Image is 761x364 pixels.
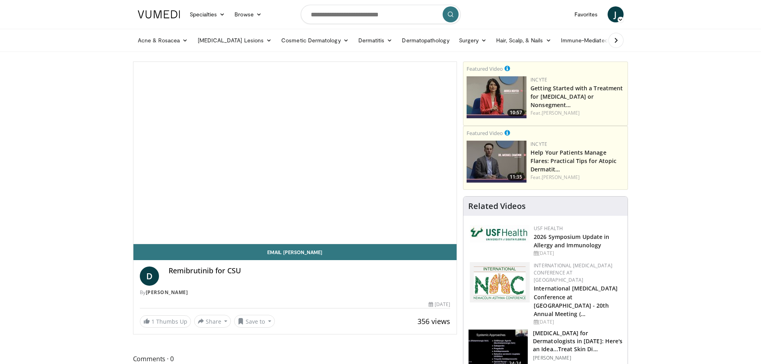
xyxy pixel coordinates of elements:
[133,354,457,364] span: Comments 0
[491,32,556,48] a: Hair, Scalp, & Nails
[570,6,603,22] a: Favorites
[301,5,461,24] input: Search topics, interventions
[534,284,618,317] a: International [MEDICAL_DATA] Conference at [GEOGRAPHIC_DATA] - 20th Annual Meeting (…
[138,10,180,18] img: VuMedi Logo
[467,65,503,72] small: Featured Video
[531,141,547,147] a: Incyte
[467,76,527,118] img: e02a99de-beb8-4d69-a8cb-018b1ffb8f0c.png.150x105_q85_crop-smart_upscale.jpg
[354,32,397,48] a: Dermatitis
[468,201,526,211] h4: Related Videos
[467,76,527,118] a: 10:57
[151,318,155,325] span: 1
[133,32,193,48] a: Acne & Rosacea
[467,141,527,183] a: 11:35
[230,6,266,22] a: Browse
[140,267,159,286] a: D
[140,289,451,296] div: By
[417,316,450,326] span: 356 views
[146,289,188,296] a: [PERSON_NAME]
[185,6,230,22] a: Specialties
[534,233,609,249] a: 2026 Symposium Update in Allergy and Immunology
[534,318,621,326] div: [DATE]
[169,267,451,275] h4: Remibrutinib for CSU
[534,225,563,232] a: USF Health
[234,315,275,328] button: Save to
[467,129,503,137] small: Featured Video
[470,225,530,243] img: 6ba8804a-8538-4002-95e7-a8f8012d4a11.png.150x105_q85_autocrop_double_scale_upscale_version-0.2.jpg
[533,329,623,353] h3: [MEDICAL_DATA] for Dermatologists in [DATE]: Here's an Idea...Treat Skin Di…
[193,32,277,48] a: [MEDICAL_DATA] Lesions
[133,62,457,244] video-js: Video Player
[534,250,621,257] div: [DATE]
[194,315,231,328] button: Share
[533,355,623,361] p: [PERSON_NAME]
[531,174,624,181] div: Feat.
[556,32,621,48] a: Immune-Mediated
[276,32,353,48] a: Cosmetic Dermatology
[531,84,623,109] a: Getting Started with a Treatment for [MEDICAL_DATA] or Nonsegment…
[397,32,454,48] a: Dermatopathology
[507,173,525,181] span: 11:35
[470,262,530,302] img: 9485e4e4-7c5e-4f02-b036-ba13241ea18b.png.150x105_q85_autocrop_double_scale_upscale_version-0.2.png
[542,174,580,181] a: [PERSON_NAME]
[133,244,457,260] a: Email [PERSON_NAME]
[454,32,492,48] a: Surgery
[467,141,527,183] img: 601112bd-de26-4187-b266-f7c9c3587f14.png.150x105_q85_crop-smart_upscale.jpg
[531,76,547,83] a: Incyte
[534,262,612,283] a: International [MEDICAL_DATA] Conference at [GEOGRAPHIC_DATA]
[140,315,191,328] a: 1 Thumbs Up
[531,149,616,173] a: Help Your Patients Manage Flares: Practical Tips for Atopic Dermatit…
[608,6,624,22] a: J
[429,301,450,308] div: [DATE]
[507,109,525,116] span: 10:57
[542,109,580,116] a: [PERSON_NAME]
[531,109,624,117] div: Feat.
